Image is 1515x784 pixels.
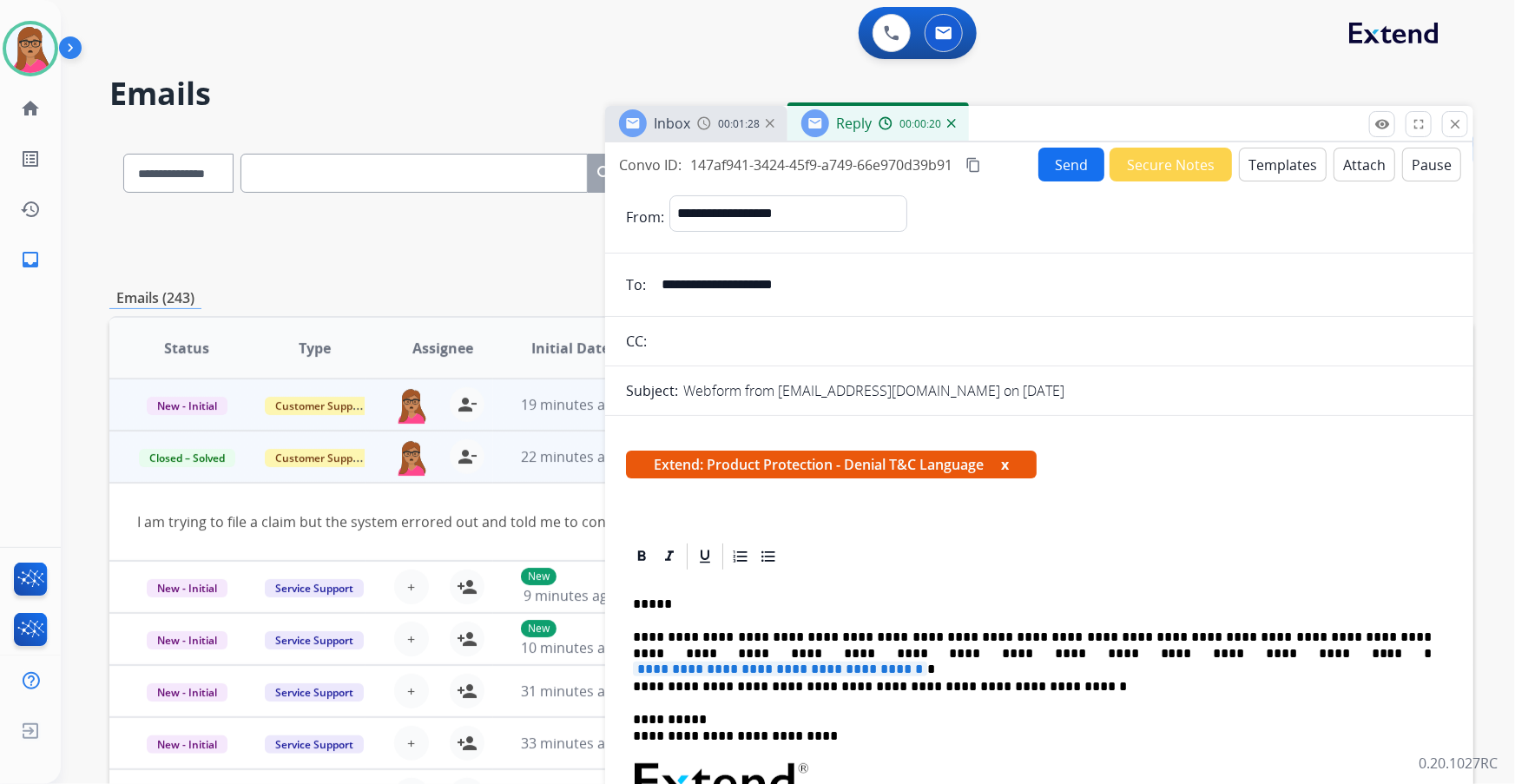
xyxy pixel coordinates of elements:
span: Service Support [265,735,364,754]
mat-icon: content_copy [965,157,981,173]
span: 00:01:28 [718,117,760,131]
mat-icon: remove_red_eye [1374,116,1390,132]
img: agent-avatar [394,439,429,476]
mat-icon: person_add [457,576,478,597]
p: Emails (243) [109,287,201,309]
p: New [521,568,557,585]
div: Underline [692,544,718,570]
div: I am trying to file a claim but the system errored out and told me to contact via email. [137,511,1189,532]
mat-icon: close [1447,116,1463,132]
mat-icon: person_add [457,681,478,702]
div: Italic [656,544,682,570]
span: Service Support [265,579,364,597]
p: Webform from [EMAIL_ADDRESS][DOMAIN_NAME] on [DATE] [683,380,1064,401]
div: Bullet List [755,544,781,570]
span: 33 minutes ago [521,734,622,753]
span: New - Initial [147,735,227,754]
button: + [394,570,429,604]
span: New - Initial [147,631,227,649]
span: 00:00:20 [899,117,941,131]
button: + [394,726,429,761]
span: New - Initial [147,397,227,415]
span: Initial Date [531,338,609,359]
button: Send [1038,148,1104,181]
span: 19 minutes ago [521,395,622,414]
span: New - Initial [147,683,227,702]
span: Customer Support [265,397,378,415]
p: 0.20.1027RC [1419,753,1498,774]
span: Reply [836,114,872,133]
span: 10 minutes ago [521,638,622,657]
span: New - Initial [147,579,227,597]
span: Inbox [654,114,690,133]
span: + [407,681,415,702]
mat-icon: person_add [457,733,478,754]
mat-icon: person_add [457,629,478,649]
mat-icon: history [20,199,41,220]
div: Bold [629,544,655,570]
mat-icon: fullscreen [1411,116,1426,132]
p: To: [626,274,646,295]
span: + [407,629,415,649]
mat-icon: person_remove [457,394,478,415]
span: Service Support [265,683,364,702]
span: + [407,576,415,597]
mat-icon: person_remove [457,446,478,467]
span: Status [164,338,209,359]
span: Service Support [265,631,364,649]
mat-icon: list_alt [20,148,41,169]
span: Customer Support [265,449,378,467]
p: From: [626,207,664,227]
mat-icon: search [595,163,616,184]
button: Secure Notes [1110,148,1232,181]
span: 147af941-3424-45f9-a749-66e970d39b91 [690,155,952,175]
mat-icon: inbox [20,249,41,270]
h2: Emails [109,76,1473,111]
button: Attach [1334,148,1395,181]
button: + [394,622,429,656]
img: agent-avatar [394,387,429,424]
span: + [407,733,415,754]
span: 22 minutes ago [521,447,622,466]
p: CC: [626,331,647,352]
span: Assignee [412,338,473,359]
span: Type [299,338,331,359]
div: Ordered List [728,544,754,570]
span: Extend: Product Protection - Denial T&C Language [626,451,1037,478]
button: + [394,674,429,708]
img: avatar [6,24,55,73]
button: Templates [1239,148,1327,181]
span: 31 minutes ago [521,682,622,701]
span: Closed – Solved [139,449,235,467]
span: 9 minutes ago [524,586,616,605]
button: Pause [1402,148,1461,181]
p: Subject: [626,380,678,401]
mat-icon: home [20,98,41,119]
button: x [1001,454,1009,475]
p: New [521,620,557,637]
p: Convo ID: [619,155,682,175]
